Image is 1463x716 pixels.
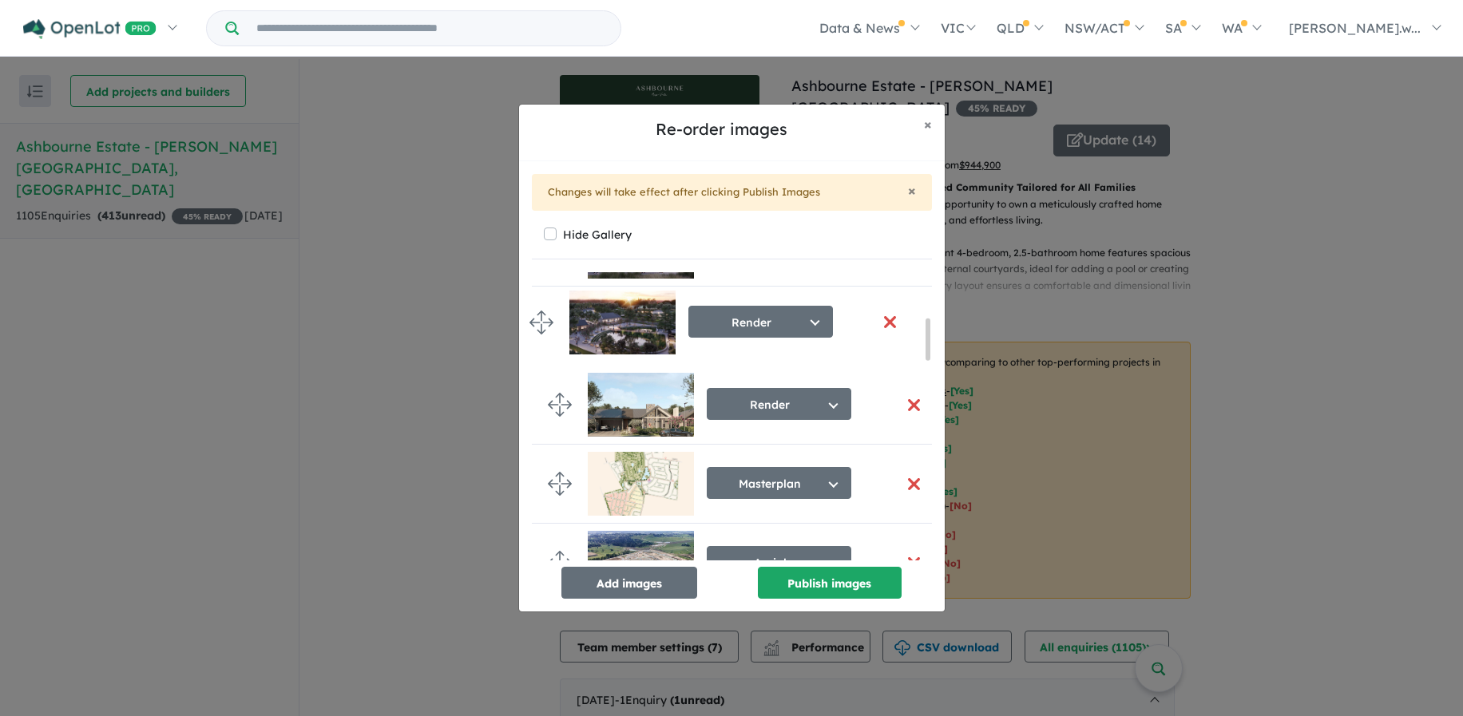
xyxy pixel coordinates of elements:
span: × [924,115,932,133]
img: Openlot PRO Logo White [23,19,157,39]
button: Render [707,388,851,420]
label: Hide Gallery [563,224,632,246]
div: Changes will take effect after clicking Publish Images [532,174,932,211]
img: drag.svg [548,393,572,417]
span: × [908,181,916,200]
button: Add images [561,567,697,599]
img: drag.svg [548,472,572,496]
button: Publish images [758,567,902,599]
button: Masterplan [707,467,851,499]
img: drag.svg [548,551,572,575]
h5: Re-order images [532,117,911,141]
input: Try estate name, suburb, builder or developer [242,11,617,45]
img: Ashbourne%20Estate%20-%20Moss%20Vale___1738640433.jpg [588,452,694,516]
span: [PERSON_NAME].w... [1289,20,1421,36]
button: Close [908,184,916,198]
img: Ashbourne%20Estate%20-%20Moss%20Vale___1708577716.jpg [588,531,694,595]
button: Aerial [707,546,851,578]
img: Ashbourne%20Estate%20-%20Moss%20Vale___1740004548_2.jpg [588,373,694,437]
